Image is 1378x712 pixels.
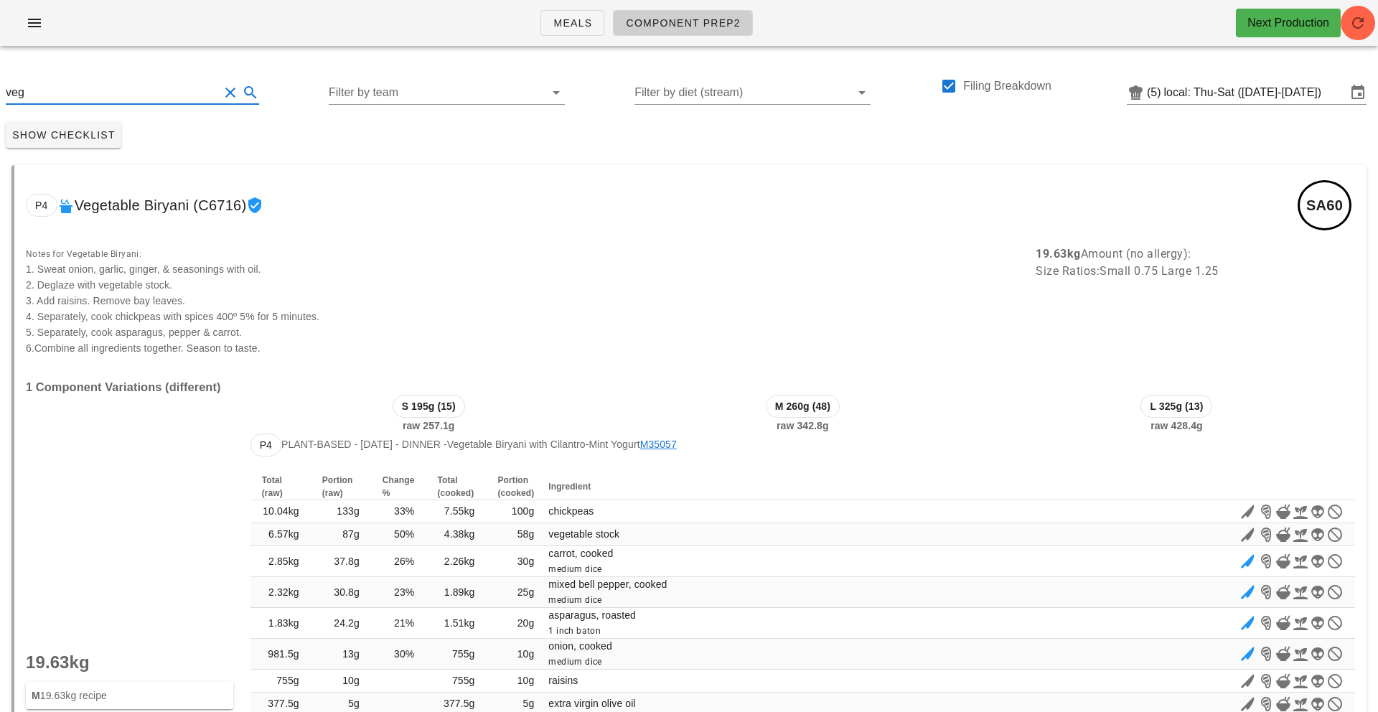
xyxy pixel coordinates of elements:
[311,639,371,670] td: 13g
[75,194,247,217] span: Vegetable Biryani (C6716)
[250,523,311,546] td: 6.57kg
[548,564,607,574] span: medium dice
[426,474,486,500] th: Total (cooked)
[311,474,371,500] th: Portion (raw)
[613,10,753,36] a: Component Prep2
[250,500,311,523] td: 10.04kg
[26,682,233,709] div: 19.63kg recipe
[242,386,616,442] div: raw 257.1g
[625,17,741,29] span: Component Prep2
[6,122,121,148] button: Show Checklist
[402,395,456,417] span: S 195g (15)
[250,577,311,608] td: 2.32kg
[250,546,311,577] td: 2.85kg
[540,10,604,36] a: Meals
[394,556,414,567] span: 26%
[394,505,414,517] span: 33%
[548,595,607,605] span: medium dice
[1150,395,1203,417] span: L 325g (13)
[26,379,1355,395] h3: 1 Component Variations (different)
[311,577,371,608] td: 30.8g
[548,548,613,559] span: carrot, cooked
[26,342,261,354] span: 6.Combine all ingredients together. Season to taste.
[775,395,830,417] span: M 260g (48)
[512,505,535,517] span: 100g
[426,500,486,523] td: 7.55kg
[26,655,233,670] p: 19.63kg
[26,279,172,291] span: 2. Deglaze with vegetable stock.
[281,439,447,450] span: Plant-Based - [DATE] - dinner -
[963,79,1051,93] label: Filing Breakdown
[487,474,546,500] th: Portion (cooked)
[548,528,619,540] span: vegetable stock
[517,617,535,629] span: 20g
[1247,14,1329,32] div: Next Production
[1036,247,1081,261] b: 19.63kg
[394,617,414,629] span: 21%
[426,670,486,693] td: 755g
[26,249,141,259] span: Notes for Vegetable Biryani:
[447,439,677,450] span: Vegetable Biryani with Cilantro-Mint Yogurt
[548,640,611,652] span: onion, cooked
[222,84,239,101] button: Clear Search
[311,608,371,639] td: 24.2g
[32,690,40,701] strong: M
[523,698,535,709] span: 5g
[1298,180,1351,230] div: SA60
[634,81,871,104] div: Filter by diet (stream)
[250,608,311,639] td: 1.83kg
[517,675,535,686] span: 10g
[548,675,578,686] span: raisins
[394,648,414,660] span: 30%
[311,523,371,546] td: 87g
[548,505,594,517] span: chickpeas
[548,626,606,636] span: 1 inch baton
[260,434,272,456] span: P4
[548,698,635,709] span: extra virgin olive oil
[548,609,636,621] span: asparagus, roasted
[329,81,565,104] div: Filter by team
[26,295,185,306] span: 3. Add raisins. Remove bay leaves.
[371,474,426,500] th: Change %
[548,578,667,590] span: mixed bell pepper, cooked
[394,528,414,540] span: 50%
[1147,85,1164,100] div: (5)
[250,474,311,500] th: Total (raw)
[250,670,311,693] td: 755g
[553,17,592,29] span: Meals
[616,386,990,442] div: raw 342.8g
[311,546,371,577] td: 37.8g
[426,546,486,577] td: 2.26kg
[311,500,371,523] td: 133g
[517,528,535,540] span: 58g
[990,386,1364,442] div: raw 428.4g
[545,474,956,500] th: Ingredient
[311,670,371,693] td: 10g
[26,263,261,275] span: 1. Sweat onion, garlic, ginger, & seasonings with oil.
[426,577,486,608] td: 1.89kg
[517,556,535,567] span: 30g
[640,439,677,450] a: M35057
[26,327,242,338] span: 5. Separately, cook asparagus, pepper & carrot.
[11,129,116,141] span: Show Checklist
[35,195,48,216] span: P4
[250,639,311,670] td: 981.5g
[517,586,535,598] span: 25g
[426,639,486,670] td: 755g
[517,648,535,660] span: 10g
[426,608,486,639] td: 1.51kg
[26,311,319,322] span: 4. Separately, cook chickpeas with spices 400º 5% for 5 minutes.
[1027,237,1364,365] div: Amount (no allergy): Size Ratios: Small 0.75 Large 1.25
[394,586,414,598] span: 23%
[548,657,607,667] span: medium dice
[426,523,486,546] td: 4.38kg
